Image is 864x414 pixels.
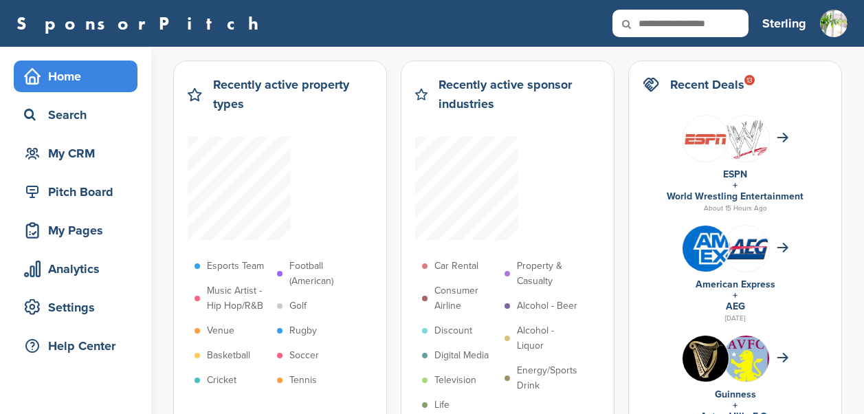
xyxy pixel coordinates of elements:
a: World Wrestling Entertainment [667,190,804,202]
p: Basketball [207,348,250,363]
a: ESPN [723,168,747,180]
h2: Recent Deals [670,75,744,94]
p: Golf [289,298,307,314]
a: + [733,400,738,411]
p: Property & Casualty [517,259,580,289]
p: Rugby [289,323,317,338]
a: Help Center [14,330,137,362]
div: My CRM [21,141,137,166]
div: Pitch Board [21,179,137,204]
p: Soccer [289,348,319,363]
p: Alcohol - Liquor [517,323,580,353]
h3: Sterling [762,14,806,33]
a: SponsorPitch [16,14,267,32]
img: Amex logo [683,226,729,272]
p: Tennis [289,373,317,388]
p: Digital Media [434,348,489,363]
p: Consumer Airline [434,283,498,314]
img: Data?1415810237 [723,336,769,402]
div: My Pages [21,218,137,243]
a: Home [14,61,137,92]
a: Sterling [762,8,806,39]
div: Analytics [21,257,137,281]
img: Screen shot 2016 05 05 at 12.09.31 pm [683,129,729,148]
a: Guinness [715,389,756,400]
h2: Recently active property types [213,75,373,113]
p: Discount [434,323,472,338]
div: 13 [744,75,755,85]
a: My Pages [14,215,137,246]
div: Search [21,102,137,127]
a: My CRM [14,138,137,169]
a: Search [14,99,137,131]
div: About 15 Hours Ago [643,202,828,215]
p: Car Rental [434,259,478,274]
a: Analytics [14,253,137,285]
a: + [733,179,738,191]
p: Cricket [207,373,236,388]
p: Life [434,397,450,413]
a: + [733,290,738,301]
p: Venue [207,323,234,338]
div: [DATE] [643,312,828,325]
a: Settings [14,292,137,323]
p: Television [434,373,476,388]
h2: Recently active sponsor industries [439,75,600,113]
p: Football (American) [289,259,353,289]
img: Open uri20141112 64162 1t4610c?1415809572 [723,237,769,260]
p: Alcohol - Beer [517,298,577,314]
div: Settings [21,295,137,320]
a: American Express [696,279,775,290]
div: Help Center [21,334,137,358]
p: Energy/Sports Drink [517,363,580,393]
img: 13524564 10153758406911519 7648398964988343964 n [683,336,729,382]
p: Music Artist - Hip Hop/R&B [207,283,270,314]
a: Pitch Board [14,176,137,208]
div: Home [21,64,137,89]
a: AEG [726,301,745,312]
img: Open uri20141112 64162 12gd62f?1415806146 [723,116,769,165]
p: Esports Team [207,259,264,274]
